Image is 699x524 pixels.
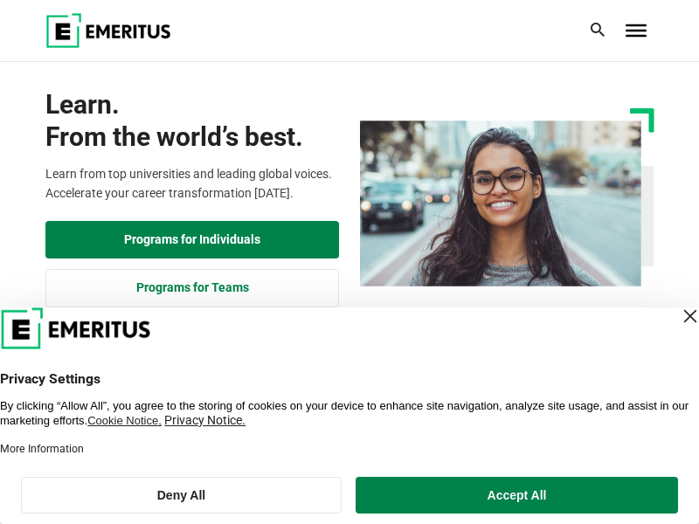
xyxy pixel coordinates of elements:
[626,24,647,37] button: Toggle Menu
[360,121,641,286] img: Learn from the world's best
[45,269,339,307] a: Explore for Business
[45,121,339,154] span: From the world’s best.
[45,221,339,259] a: Explore Programs
[45,164,339,203] p: Learn from top universities and leading global voices. Accelerate your career transformation [DATE].
[45,88,339,154] h1: Learn.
